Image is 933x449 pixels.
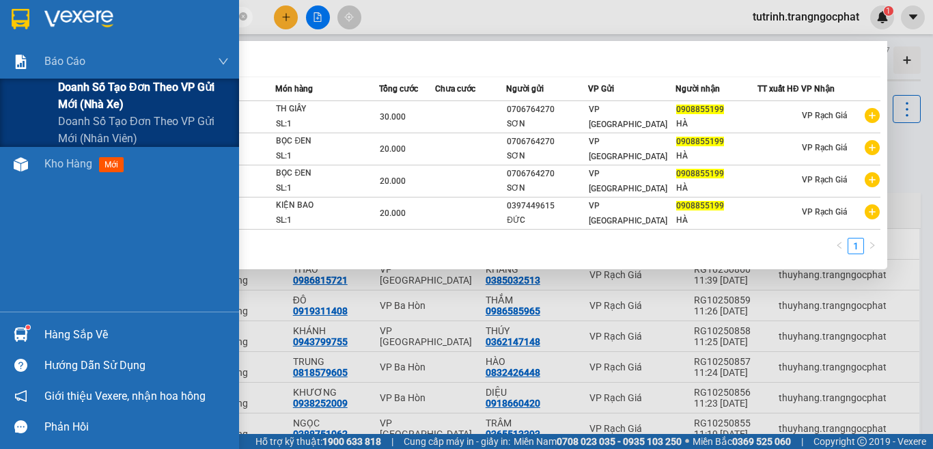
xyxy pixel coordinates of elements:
[589,137,667,161] span: VP [GEOGRAPHIC_DATA]
[276,117,378,132] div: SL: 1
[802,207,847,217] span: VP Rạch Giá
[507,117,587,131] div: SƠN
[44,157,92,170] span: Kho hàng
[380,112,406,122] span: 30.000
[379,84,418,94] span: Tổng cước
[864,238,880,254] button: right
[26,325,30,329] sup: 1
[676,149,757,163] div: HÀ
[868,241,876,249] span: right
[276,134,378,149] div: BỌC ĐEN
[44,355,229,376] div: Hướng dẫn sử dụng
[507,213,587,228] div: ĐỨC
[12,9,29,29] img: logo-vxr
[831,238,848,254] li: Previous Page
[44,53,85,70] span: Báo cáo
[14,420,27,433] span: message
[676,117,757,131] div: HÀ
[507,149,587,163] div: SƠN
[507,181,587,195] div: SƠN
[14,390,27,403] span: notification
[276,102,378,117] div: TH GIẤY
[14,55,28,69] img: solution-icon
[239,11,247,24] span: close-circle
[589,169,667,193] span: VP [GEOGRAPHIC_DATA]
[507,135,587,149] div: 0706764270
[14,359,27,372] span: question-circle
[865,172,880,187] span: plus-circle
[380,208,406,218] span: 20.000
[506,84,544,94] span: Người gửi
[676,137,724,146] span: 0908855199
[14,327,28,342] img: warehouse-icon
[44,387,206,405] span: Giới thiệu Vexere, nhận hoa hồng
[676,201,724,210] span: 0908855199
[58,113,229,147] span: Doanh số tạo đơn theo VP gửi mới (nhân viên)
[276,166,378,181] div: BỌC ĐEN
[380,176,406,186] span: 20.000
[864,238,880,254] li: Next Page
[676,181,757,195] div: HÀ
[802,111,847,120] span: VP Rạch Giá
[276,213,378,228] div: SL: 1
[507,103,587,117] div: 0706764270
[58,79,229,113] span: Doanh số tạo đơn theo VP gửi mới (nhà xe)
[802,143,847,152] span: VP Rạch Giá
[835,241,844,249] span: left
[676,105,724,114] span: 0908855199
[218,56,229,67] span: down
[588,84,614,94] span: VP Gửi
[676,84,720,94] span: Người nhận
[276,149,378,164] div: SL: 1
[380,144,406,154] span: 20.000
[275,84,313,94] span: Món hàng
[507,167,587,181] div: 0706764270
[276,181,378,196] div: SL: 1
[276,198,378,213] div: KIỆN BAO
[848,238,864,254] li: 1
[848,239,863,254] a: 1
[865,108,880,123] span: plus-circle
[44,325,229,345] div: Hàng sắp về
[14,157,28,172] img: warehouse-icon
[435,84,475,94] span: Chưa cước
[239,12,247,21] span: close-circle
[865,140,880,155] span: plus-circle
[676,213,757,228] div: HÀ
[865,204,880,219] span: plus-circle
[507,199,587,213] div: 0397449615
[801,84,835,94] span: VP Nhận
[589,201,667,226] span: VP [GEOGRAPHIC_DATA]
[44,417,229,437] div: Phản hồi
[676,169,724,178] span: 0908855199
[802,175,847,185] span: VP Rạch Giá
[99,157,124,172] span: mới
[831,238,848,254] button: left
[757,84,799,94] span: TT xuất HĐ
[589,105,667,129] span: VP [GEOGRAPHIC_DATA]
